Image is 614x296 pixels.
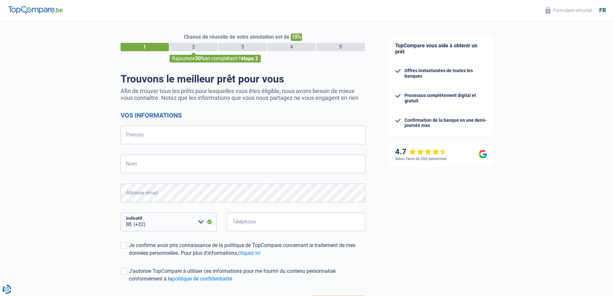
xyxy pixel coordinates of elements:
a: cliquez ici [238,250,260,256]
h1: Trouvons le meilleur prêt pour vous [121,73,365,85]
div: Processus complètement digital et gratuit [404,93,487,104]
img: TopCompare Logo [8,6,63,14]
div: fr [599,7,606,14]
div: TopCompare vous aide à obtenir un prêt [389,36,493,62]
div: 4 [268,43,316,51]
a: politique de confidentialité [172,276,232,282]
div: Selon l’avis de 266 personnes [395,157,446,161]
div: 2 [170,43,218,51]
button: Formulaire sécurisé [541,5,596,15]
div: 3 [219,43,267,51]
span: Chance de réussite de votre simulation est de [184,34,289,40]
div: Confirmation de la banque en une demi-journée max [404,118,487,129]
h2: Vos informations [121,111,365,119]
div: 5 [317,43,365,51]
span: +30% [192,55,205,62]
div: Offres instantanées de toutes les banques [404,68,487,79]
span: étape 2 [241,55,258,62]
div: 4.7 [395,147,447,157]
div: Je confirme avoir pris connaissance de la politique de TopCompare concernant le traitement de mes... [129,242,365,257]
div: Rajoutez en complétant l' [170,55,261,62]
p: Afin de trouver tous les prêts pour lesquelles vous êtes éligible, nous avons besoin de mieux vou... [121,88,365,101]
div: 1 [121,43,169,51]
div: J'autorise TopCompare à utiliser ces informations pour me fournir du contenu personnalisé conform... [129,267,365,283]
input: 401020304 [227,213,365,231]
span: 15% [291,33,302,41]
